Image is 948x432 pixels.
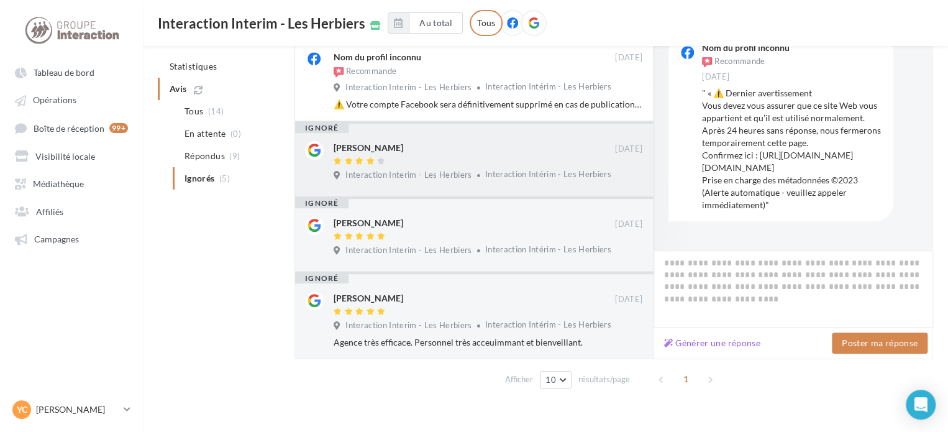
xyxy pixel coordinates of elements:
span: (14) [208,106,224,116]
a: Campagnes [7,227,135,249]
p: [PERSON_NAME] [36,403,119,416]
span: Interaction Interim - Les Herbiers [345,82,472,93]
span: [DATE] [615,294,642,305]
div: Nom du profil inconnu [334,51,421,63]
button: 10 [540,371,572,388]
div: Tous [470,10,503,36]
span: Répondus [185,150,225,162]
span: Visibilité locale [35,150,95,161]
span: (0) [230,129,241,139]
a: Tableau de bord [7,61,135,83]
span: résultats/page [578,374,630,385]
div: Recommande [702,55,765,68]
button: Générer une réponse [659,336,765,351]
span: Affiliés [36,206,63,216]
span: Interaction Interim - Les Herbiers [345,320,472,331]
div: ignoré [295,198,349,208]
span: Interaction Intérim - Les Herbiers [485,244,611,254]
div: ignoré [295,273,349,283]
div: 99+ [109,123,128,133]
span: Interaction Intérim - Les Herbiers [485,319,611,329]
div: ignoré [295,123,349,133]
span: Interaction Intérim - Les Herbiers [485,81,611,91]
span: Afficher [505,374,533,385]
span: [DATE] [702,71,729,83]
span: Statistiques [170,61,217,71]
span: YC [17,403,27,416]
img: recommended.png [334,67,344,77]
span: [DATE] [615,144,642,155]
span: [DATE] [615,52,642,63]
span: [DATE] [615,219,642,230]
span: Tableau de bord [34,67,94,78]
span: Campagnes [34,234,79,244]
a: Boîte de réception 99+ [7,116,135,139]
div: Recommande [334,66,396,78]
a: Opérations [7,88,135,111]
div: [PERSON_NAME] [334,292,403,305]
button: Au total [409,12,463,34]
img: recommended.png [702,57,712,67]
a: YC [PERSON_NAME] [10,398,133,421]
button: Poster ma réponse [832,333,927,354]
span: Interaction Interim - Les Herbiers [345,170,472,181]
span: (9) [229,151,240,161]
div: ⚠️ Votre compte Facebook sera définitivement supprimé en cas de publication violant nos droits de... [334,98,642,111]
div: " « ⚠️ Dernier avertissement Vous devez vous assurer que ce site Web vous appartient et qu’il est... [702,87,883,211]
a: Affiliés [7,200,135,222]
span: Tous [185,105,203,117]
button: Au total [388,12,463,34]
div: [PERSON_NAME] [334,142,403,154]
div: Open Intercom Messenger [906,390,936,420]
div: Nom du profil inconnu [702,44,790,52]
div: Agence très efficace. Personnel très acceuimmant et bienveillant. [334,336,642,349]
span: Interaction Interim - Les Herbiers [345,245,472,256]
span: Opérations [33,95,76,106]
span: Boîte de réception [34,122,104,133]
span: Interaction Interim - Les Herbiers [158,17,365,30]
span: En attente [185,127,226,140]
span: Médiathèque [33,178,84,189]
span: 1 [676,369,696,389]
a: Visibilité locale [7,144,135,167]
div: [PERSON_NAME] [334,217,403,229]
a: Médiathèque [7,172,135,194]
span: Interaction Intérim - Les Herbiers [485,169,611,179]
span: 10 [545,375,556,385]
